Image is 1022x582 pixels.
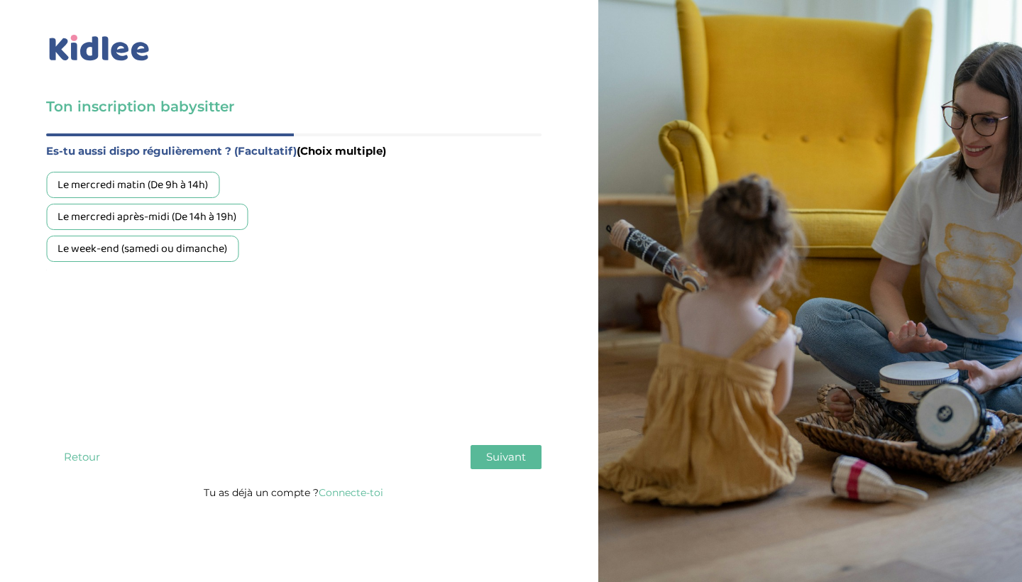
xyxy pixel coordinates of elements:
[46,204,248,230] div: Le mercredi après-midi (De 14h à 19h)
[46,483,542,502] p: Tu as déjà un compte ?
[471,445,542,469] button: Suivant
[46,445,117,469] button: Retour
[297,144,386,158] span: (Choix multiple)
[46,97,542,116] h3: Ton inscription babysitter
[319,486,383,499] a: Connecte-toi
[46,236,238,262] div: Le week-end (samedi ou dimanche)
[486,450,526,463] span: Suivant
[46,172,219,198] div: Le mercredi matin (De 9h à 14h)
[46,142,542,160] label: Es-tu aussi dispo régulièrement ? (Facultatif)
[46,32,153,65] img: logo_kidlee_bleu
